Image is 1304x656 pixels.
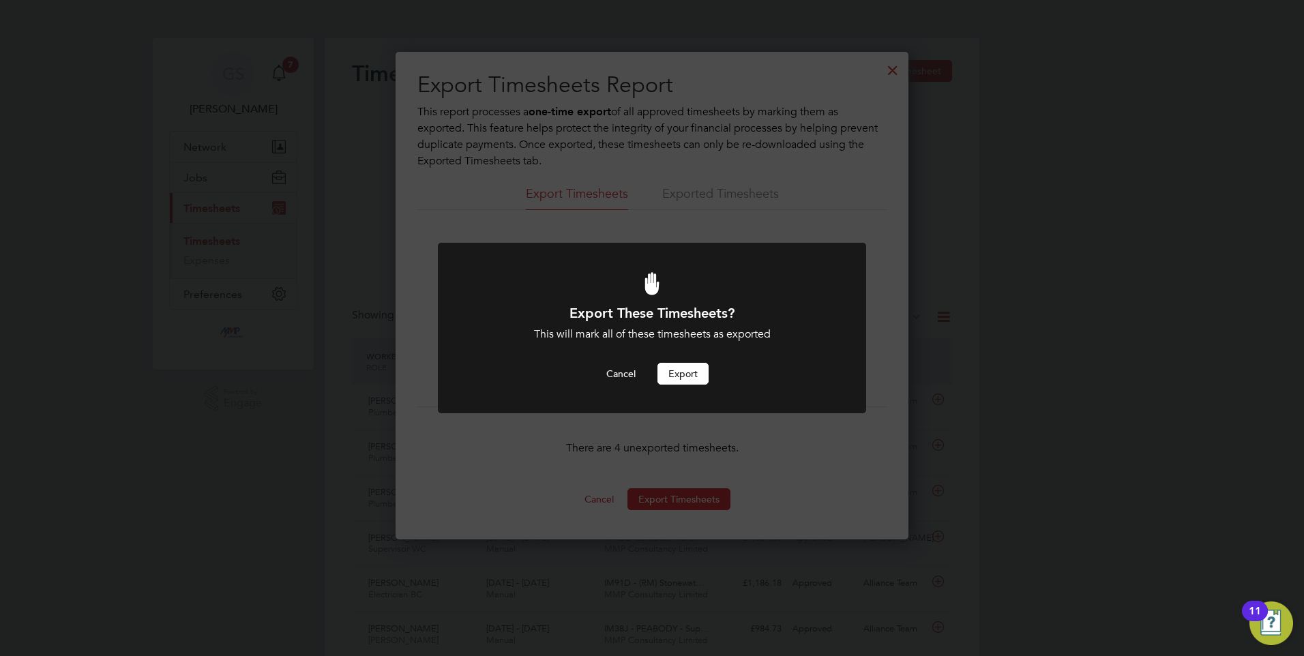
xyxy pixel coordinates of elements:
[1249,611,1261,629] div: 11
[657,363,709,385] button: Export
[475,304,829,322] h1: Export These Timesheets?
[1249,601,1293,645] button: Open Resource Center, 11 new notifications
[595,363,647,385] button: Cancel
[475,327,829,342] div: This will mark all of these timesheets as exported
